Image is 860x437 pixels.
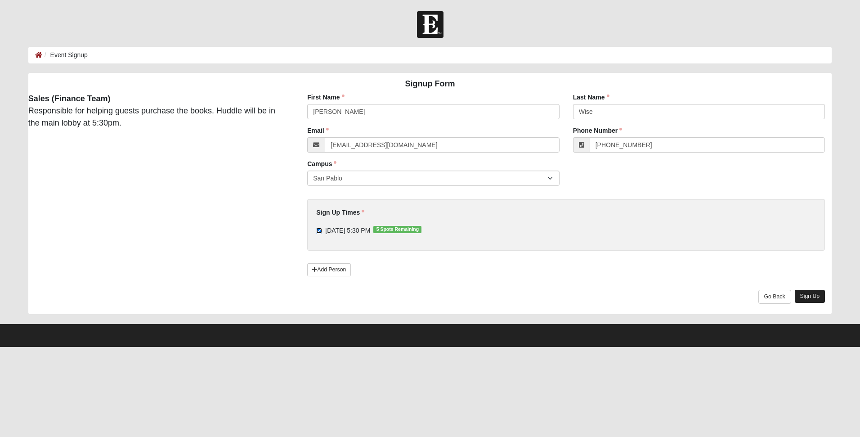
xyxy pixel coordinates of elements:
label: Email [307,126,328,135]
span: 5 Spots Remaining [373,226,421,233]
a: Go Back [758,290,791,304]
label: First Name [307,93,344,102]
label: Campus [307,159,336,168]
label: Phone Number [573,126,623,135]
div: Responsible for helping guests purchase the books. Huddle will be in the main lobby at 5:30pm. [22,93,294,129]
li: Event Signup [42,50,88,60]
label: Sign Up Times [316,208,364,217]
strong: Sales (Finance Team) [28,94,111,103]
img: Church of Eleven22 Logo [417,11,443,38]
a: Sign Up [795,290,825,303]
label: Last Name [573,93,609,102]
a: Add Person [307,263,351,276]
span: [DATE] 5:30 PM [325,227,370,234]
input: [DATE] 5:30 PM5 Spots Remaining [316,228,322,234]
h4: Signup Form [28,79,832,89]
